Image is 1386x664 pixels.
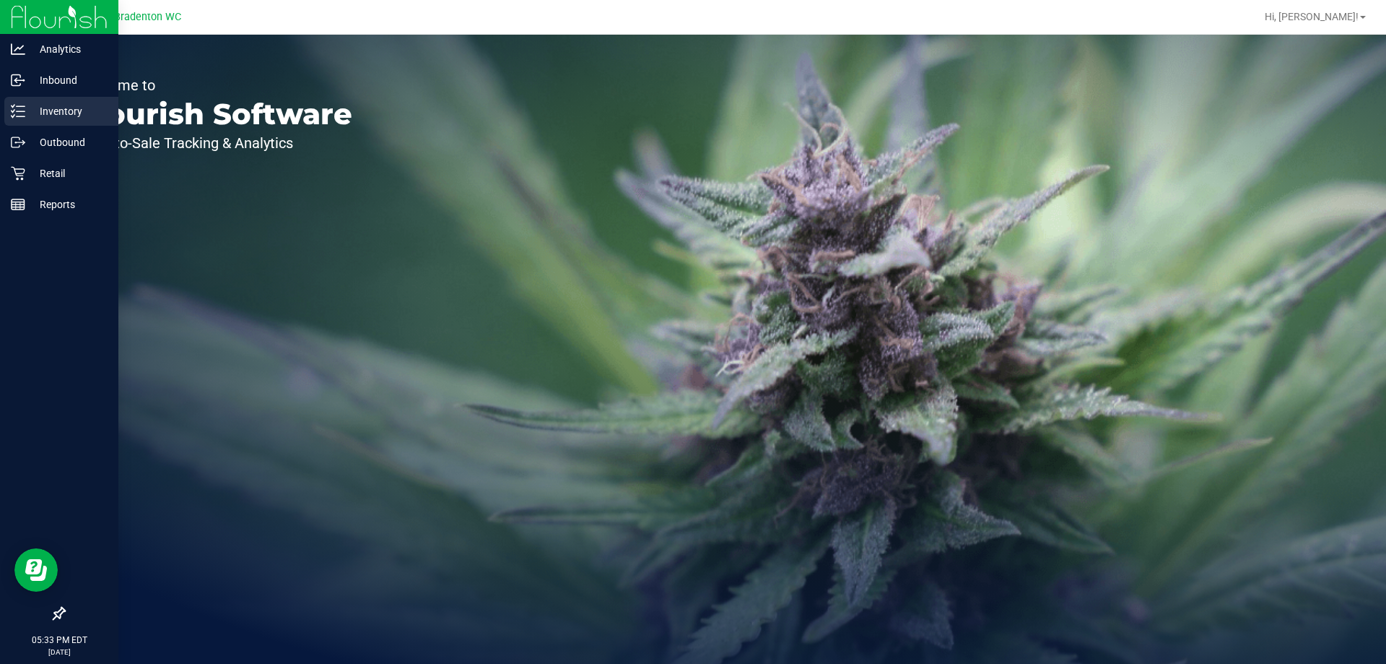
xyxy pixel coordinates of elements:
[6,634,112,647] p: 05:33 PM EDT
[78,78,352,92] p: Welcome to
[25,40,112,58] p: Analytics
[25,72,112,89] p: Inbound
[25,103,112,120] p: Inventory
[25,165,112,182] p: Retail
[78,100,352,129] p: Flourish Software
[11,166,25,181] inline-svg: Retail
[25,196,112,213] p: Reports
[114,11,181,23] span: Bradenton WC
[11,197,25,212] inline-svg: Reports
[11,73,25,87] inline-svg: Inbound
[11,42,25,56] inline-svg: Analytics
[78,136,352,150] p: Seed-to-Sale Tracking & Analytics
[25,134,112,151] p: Outbound
[14,548,58,592] iframe: Resource center
[6,647,112,657] p: [DATE]
[11,135,25,150] inline-svg: Outbound
[11,104,25,118] inline-svg: Inventory
[1265,11,1359,22] span: Hi, [PERSON_NAME]!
